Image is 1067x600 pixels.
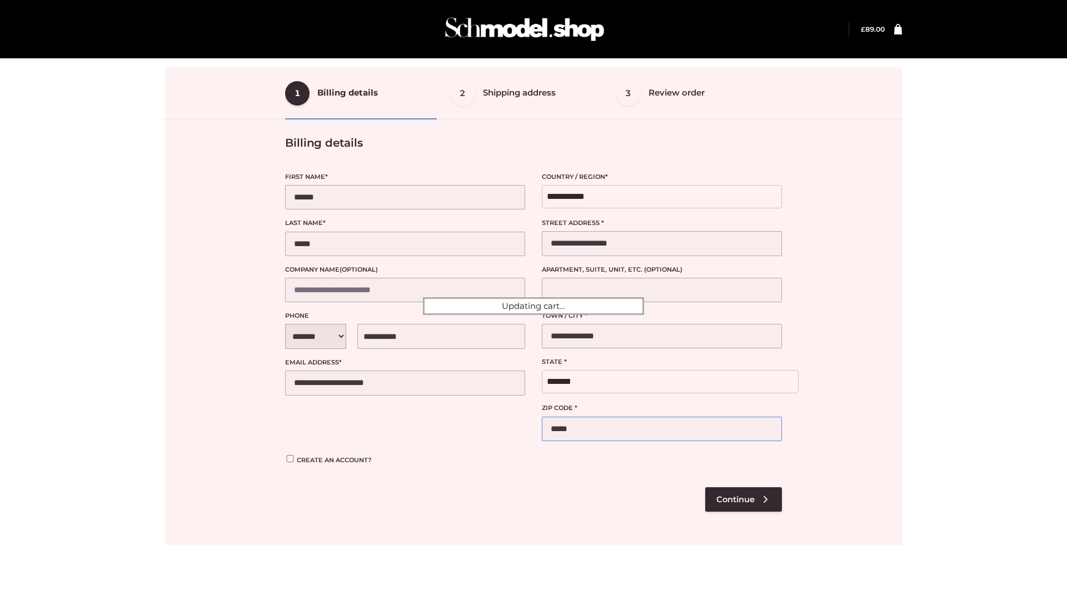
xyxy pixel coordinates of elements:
a: £89.00 [861,25,885,33]
div: Updating cart... [423,297,644,315]
img: Schmodel Admin 964 [441,7,608,51]
bdi: 89.00 [861,25,885,33]
span: £ [861,25,865,33]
